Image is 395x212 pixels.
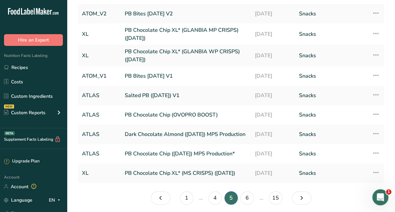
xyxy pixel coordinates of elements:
[125,127,246,141] a: Dark Chocolate Almond ([DATE]) MP5 Production
[4,34,63,46] button: Hire an Expert
[82,88,117,102] a: ATLAS
[4,131,15,135] div: BETA
[386,189,391,195] span: 1
[82,108,117,122] a: ATLAS
[299,7,364,21] a: Snacks
[255,7,291,21] a: [DATE]
[125,88,246,102] a: Salted PB ([DATE]) V1
[299,48,364,64] a: Snacks
[82,147,117,161] a: ATLAS
[4,109,45,116] div: Custom Reports
[299,26,364,42] a: Snacks
[180,191,193,205] a: Page 1.
[255,108,291,122] a: [DATE]
[125,48,246,64] a: PB Chocolate Chip XL* (GLANBIA WP CRISPS) ([DATE])
[82,48,117,64] a: XL
[255,127,291,141] a: [DATE]
[4,194,32,206] a: Language
[372,189,388,205] iframe: Intercom live chat
[292,191,311,205] a: Page 6.
[208,191,222,205] a: Page 4.
[4,158,39,165] div: Upgrade Plan
[125,147,246,161] a: PB Chocolate Chip ([DATE]) MP5 Production*
[255,69,291,83] a: [DATE]
[299,147,364,161] a: Snacks
[82,166,117,180] a: XL
[299,127,364,141] a: Snacks
[125,7,246,21] a: PB Bites [DATE] V2
[4,104,14,109] div: NEW
[255,26,291,42] a: [DATE]
[255,147,291,161] a: [DATE]
[49,196,63,204] div: EN
[125,166,246,180] a: PB Chocolate Chip XL* (MS CRISPS) ([DATE])
[240,191,254,205] a: Page 6.
[269,191,282,205] a: Page 15.
[125,26,246,42] a: PB Chocolate Chip XL* (GLANBIA MP CRISPS) ([DATE])
[82,26,117,42] a: XL
[299,88,364,102] a: Snacks
[82,7,117,21] a: ATOM_V2
[82,69,117,83] a: ATOM_V1
[299,69,364,83] a: Snacks
[125,108,246,122] a: PB Chocolate Chip (OVOPRO BOOST)
[151,191,170,205] a: Page 4.
[299,108,364,122] a: Snacks
[82,127,117,141] a: ATLAS
[255,166,291,180] a: [DATE]
[255,88,291,102] a: [DATE]
[255,48,291,64] a: [DATE]
[299,166,364,180] a: Snacks
[125,69,246,83] a: PB Bites [DATE] V1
